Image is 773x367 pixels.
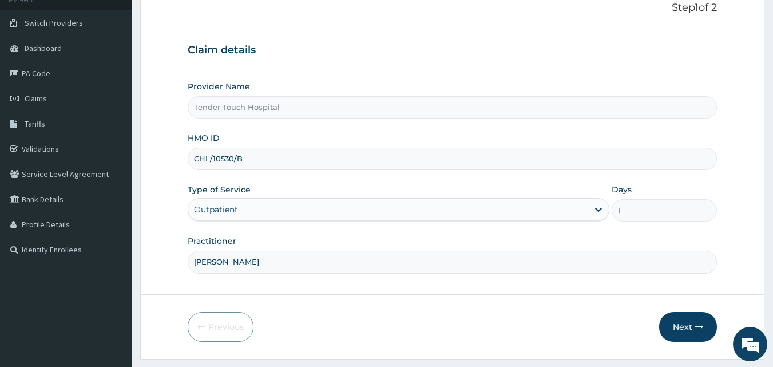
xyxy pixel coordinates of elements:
div: Outpatient [194,204,238,215]
p: Step 1 of 2 [188,2,717,14]
label: Type of Service [188,184,251,195]
img: d_794563401_company_1708531726252_794563401 [21,57,46,86]
span: We're online! [66,111,158,226]
div: Chat with us now [60,64,192,79]
button: Next [659,312,717,342]
textarea: Type your message and hit 'Enter' [6,245,218,285]
button: Previous [188,312,253,342]
span: Switch Providers [25,18,83,28]
label: Practitioner [188,235,236,247]
span: Tariffs [25,119,45,129]
label: HMO ID [188,132,220,144]
input: Enter Name [188,251,717,273]
label: Days [612,184,632,195]
input: Enter HMO ID [188,148,717,170]
span: Dashboard [25,43,62,53]
h3: Claim details [188,44,717,57]
span: Claims [25,93,47,104]
label: Provider Name [188,81,250,92]
div: Minimize live chat window [188,6,215,33]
